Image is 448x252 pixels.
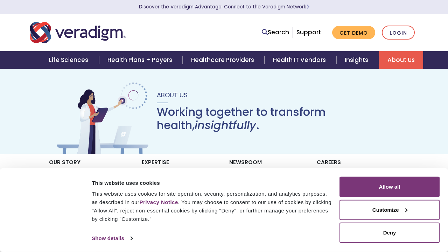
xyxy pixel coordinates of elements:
a: Insights [336,51,379,69]
div: This website uses cookies [92,178,331,187]
span: Learn More [306,3,309,10]
a: Login [382,26,415,40]
a: Life Sciences [41,51,99,69]
a: Health Plans + Payers [99,51,183,69]
a: Search [262,28,289,37]
a: About Us [379,51,423,69]
a: Healthcare Providers [183,51,265,69]
em: insightfully [195,117,256,133]
h1: Working together to transform health, . [157,105,393,132]
a: Support [296,28,321,36]
a: Get Demo [332,26,375,40]
a: Show details [92,233,132,244]
a: Discover the Veradigm Advantage: Connect to the Veradigm NetworkLearn More [139,3,309,10]
button: Allow all [339,177,440,197]
a: Health IT Vendors [265,51,336,69]
button: Customize [339,199,440,220]
div: This website uses cookies for site operation, security, personalization, and analytics purposes, ... [92,190,331,223]
button: Deny [339,223,440,243]
a: Privacy Notice [139,199,178,205]
img: Veradigm logo [30,21,126,44]
span: About Us [157,91,188,99]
